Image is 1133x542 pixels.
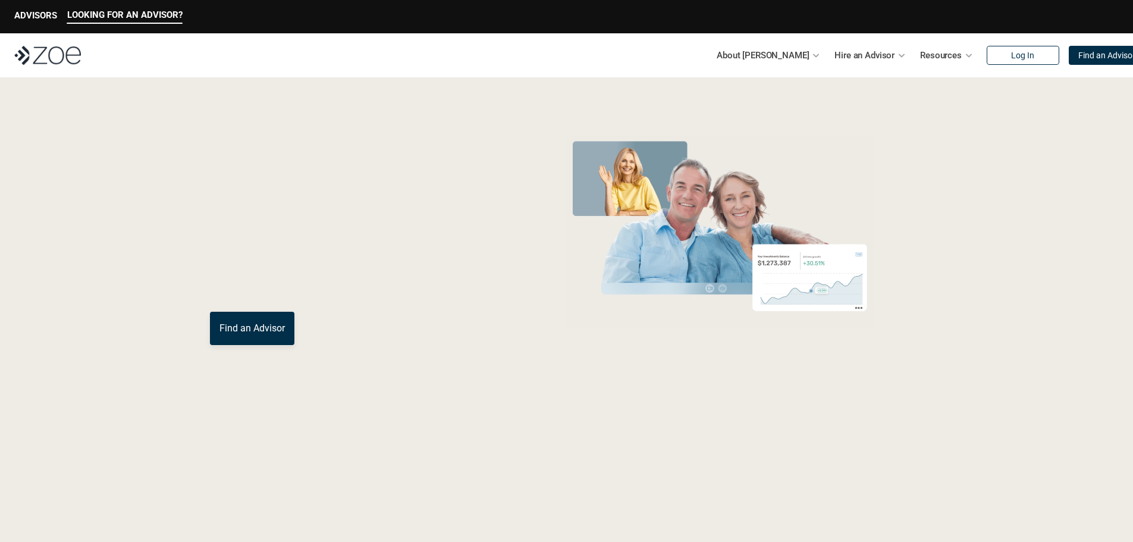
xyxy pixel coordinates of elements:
p: Find an Advisor [219,322,285,334]
em: The information in the visuals above is for illustrative purposes only and does not represent an ... [555,336,885,343]
a: Log In [987,46,1059,65]
p: LOOKING FOR AN ADVISOR? [67,10,183,20]
img: Zoe Financial Hero Image [561,136,878,329]
span: Grow Your Wealth [210,131,475,177]
p: Loremipsum: *DolOrsi Ametconsecte adi Eli Seddoeius tem inc utlaboreet. Dol 9072 MagNaal Enimadmi... [29,497,1104,540]
p: Log In [1011,51,1034,61]
a: Find an Advisor [210,312,294,345]
p: You deserve an advisor you can trust. [PERSON_NAME], hire, and invest with vetted, fiduciary, fin... [210,269,517,297]
p: About [PERSON_NAME] [717,46,809,64]
p: Resources [920,46,962,64]
p: Hire an Advisor [834,46,895,64]
span: with a Financial Advisor [210,171,450,257]
p: ADVISORS [14,10,57,21]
